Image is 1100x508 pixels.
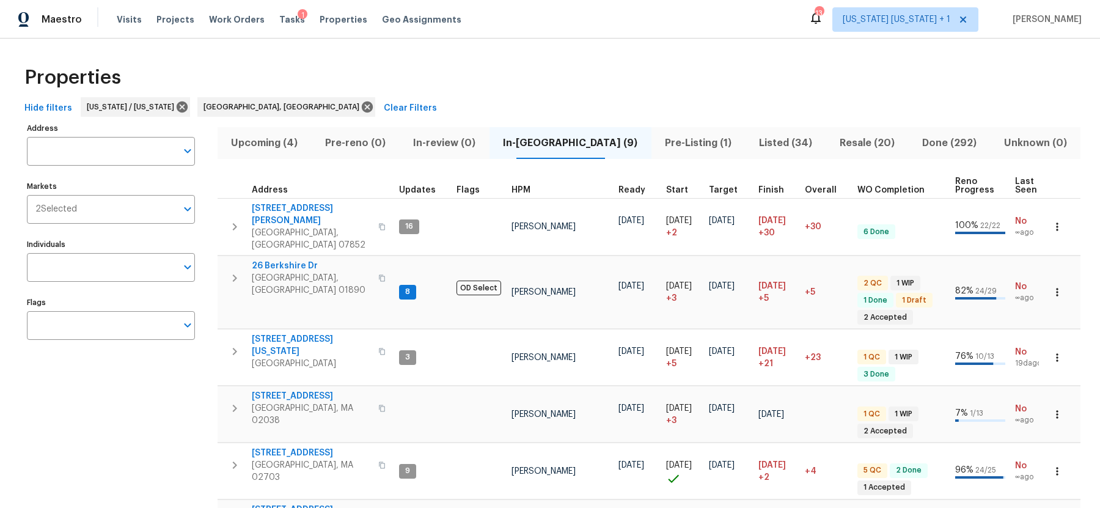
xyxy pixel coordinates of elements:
[661,256,704,329] td: Project started 3 days late
[975,353,994,360] span: 10 / 13
[252,186,288,194] span: Address
[859,482,910,493] span: 1 Accepted
[975,466,996,474] span: 24 / 25
[204,101,364,113] span: [GEOGRAPHIC_DATA], [GEOGRAPHIC_DATA]
[27,125,195,132] label: Address
[859,295,892,306] span: 1 Done
[859,369,894,380] span: 3 Done
[618,461,644,469] span: [DATE]
[1015,472,1048,482] span: ∞ ago
[980,222,1000,229] span: 22 / 22
[400,221,418,232] span: 16
[457,281,501,295] span: OD Select
[955,409,968,418] span: 7 %
[457,186,480,194] span: Flags
[661,329,704,386] td: Project started 5 days late
[179,259,196,276] button: Open
[754,198,800,255] td: Scheduled to finish 30 day(s) late
[758,227,775,239] span: +30
[618,216,644,225] span: [DATE]
[955,352,974,361] span: 76 %
[1015,346,1048,358] span: No
[890,352,917,363] span: 1 WIP
[384,101,437,116] span: Clear Filters
[758,347,786,356] span: [DATE]
[27,241,195,248] label: Individuals
[955,287,974,295] span: 82 %
[833,134,901,152] span: Resale (20)
[666,292,676,304] span: + 3
[805,467,816,476] span: +4
[666,282,692,290] span: [DATE]
[35,204,77,215] span: 2 Selected
[661,198,704,255] td: Project started 2 days late
[252,227,371,251] span: [GEOGRAPHIC_DATA], [GEOGRAPHIC_DATA] 07852
[209,13,265,26] span: Work Orders
[497,134,644,152] span: In-[GEOGRAPHIC_DATA] (9)
[758,292,769,304] span: +5
[1008,13,1082,26] span: [PERSON_NAME]
[666,461,692,469] span: [DATE]
[512,288,576,296] span: [PERSON_NAME]
[279,15,305,24] span: Tasks
[800,443,853,499] td: 4 day(s) past target finish date
[709,186,749,194] div: Target renovation project end date
[179,201,196,218] button: Open
[709,186,738,194] span: Target
[382,13,461,26] span: Geo Assignments
[1015,215,1048,227] span: No
[666,404,692,413] span: [DATE]
[618,282,644,290] span: [DATE]
[618,186,645,194] span: Ready
[805,353,821,362] span: +23
[319,134,392,152] span: Pre-reno (0)
[970,410,983,417] span: 1 / 13
[252,447,371,459] span: [STREET_ADDRESS]
[666,216,692,225] span: [DATE]
[859,227,894,237] span: 6 Done
[24,101,72,116] span: Hide filters
[117,13,142,26] span: Visits
[27,183,195,190] label: Markets
[1015,281,1048,293] span: No
[758,186,795,194] div: Projected renovation finish date
[897,295,931,306] span: 1 Draft
[399,186,436,194] span: Updates
[997,134,1073,152] span: Unknown (0)
[805,186,837,194] span: Overall
[661,386,704,443] td: Project started 3 days late
[400,287,415,297] span: 8
[709,404,735,413] span: [DATE]
[1015,358,1048,369] span: 19d ago
[252,260,371,272] span: 26 Berkshire Dr
[512,467,576,476] span: [PERSON_NAME]
[20,97,77,120] button: Hide filters
[805,288,815,296] span: +5
[800,256,853,329] td: 5 day(s) past target finish date
[758,186,784,194] span: Finish
[857,186,925,194] span: WO Completion
[1015,177,1037,194] span: Last Seen
[758,282,786,290] span: [DATE]
[320,13,367,26] span: Properties
[754,329,800,386] td: Scheduled to finish 21 day(s) late
[859,426,912,436] span: 2 Accepted
[666,358,676,370] span: + 5
[709,347,735,356] span: [DATE]
[666,347,692,356] span: [DATE]
[1015,460,1048,472] span: No
[1015,403,1048,415] span: No
[179,317,196,334] button: Open
[512,223,576,231] span: [PERSON_NAME]
[27,299,195,306] label: Flags
[892,278,919,289] span: 1 WIP
[618,347,644,356] span: [DATE]
[666,186,699,194] div: Actual renovation start date
[400,466,415,476] span: 9
[758,410,784,419] span: [DATE]
[975,287,997,295] span: 24 / 29
[24,72,121,84] span: Properties
[666,186,688,194] span: Start
[891,465,926,476] span: 2 Done
[298,9,307,21] div: 1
